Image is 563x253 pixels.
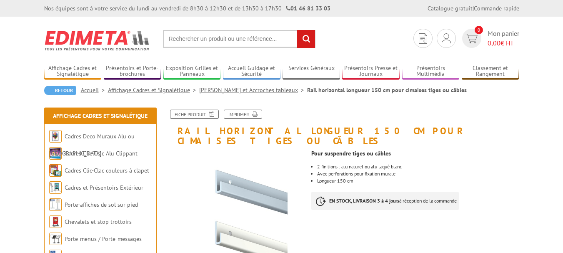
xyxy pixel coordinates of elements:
a: Services Généraux [283,65,340,78]
a: Cadres Clic-Clac couleurs à clapet [65,167,149,174]
p: à réception de la commande [311,192,459,210]
input: Rechercher un produit ou une référence... [163,30,315,48]
input: rechercher [297,30,315,48]
p: Pour suspendre tiges ou câbles [311,151,519,156]
strong: EN STOCK, LIVRAISON 3 à 4 jours [329,198,399,204]
span: Mon panier [488,29,519,48]
a: Cadres et Présentoirs Extérieur [65,184,143,191]
span: 0,00 [488,39,500,47]
img: Cadres et Présentoirs Extérieur [49,181,62,194]
a: Imprimer [224,110,262,119]
a: Classement et Rangement [462,65,519,78]
img: Cadres Clic-Clac couleurs à clapet [49,164,62,177]
img: Porte-menus / Porte-messages [49,233,62,245]
img: Porte-affiches de sol sur pied [49,198,62,211]
h1: Rail horizontal longueur 150 cm pour cimaises tiges ou câbles [159,110,525,146]
img: devis rapide [419,33,427,44]
p: 2 finitions : alu naturel ou alu laqué blanc [317,164,519,169]
a: Présentoirs Multimédia [402,65,460,78]
span: € HT [488,38,519,48]
a: Retour [44,86,76,95]
li: Avec perforations pour fixation murale [317,171,519,176]
img: devis rapide [465,34,478,43]
div: Nos équipes sont à votre service du lundi au vendredi de 8h30 à 12h30 et de 13h30 à 17h30 [44,4,330,13]
a: Affichage Cadres et Signalétique [44,65,102,78]
a: devis rapide 0 Mon panier 0,00€ HT [460,29,519,48]
img: devis rapide [442,33,451,43]
span: 0 [475,26,483,34]
li: Longueur 150 cm [317,178,519,183]
a: Porte-affiches de sol sur pied [65,201,138,208]
img: Cadres Deco Muraux Alu ou Bois [49,130,62,143]
a: Accueil [81,86,108,94]
a: Cadres Deco Muraux Alu ou [GEOGRAPHIC_DATA] [49,133,135,157]
a: Porte-menus / Porte-messages [65,235,142,243]
a: Présentoirs Presse et Journaux [342,65,400,78]
a: Fiche produit [170,110,219,119]
a: Affichage Cadres et Signalétique [108,86,199,94]
div: | [428,4,519,13]
a: Chevalets et stop trottoirs [65,218,132,225]
a: Commande rapide [474,5,519,12]
a: Affichage Cadres et Signalétique [53,112,148,120]
strong: 01 46 81 33 03 [286,5,330,12]
a: Catalogue gratuit [428,5,473,12]
a: Présentoirs et Porte-brochures [104,65,161,78]
a: Exposition Grilles et Panneaux [163,65,221,78]
a: Cadres Clic-Clac Alu Clippant [65,150,138,157]
a: Accueil Guidage et Sécurité [223,65,280,78]
img: Edimeta [44,25,150,56]
a: [PERSON_NAME] et Accroches tableaux [199,86,307,94]
li: Rail horizontal longueur 150 cm pour cimaises tiges ou câbles [307,86,467,94]
img: Chevalets et stop trottoirs [49,215,62,228]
